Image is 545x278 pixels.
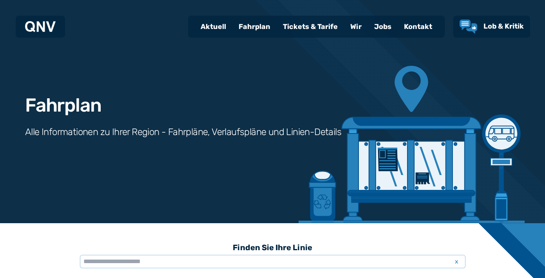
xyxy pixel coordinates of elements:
a: Fahrplan [232,16,277,37]
a: Jobs [368,16,398,37]
img: QNV Logo [25,21,56,32]
h3: Alle Informationen zu Ihrer Region - Fahrpläne, Verlaufspläne und Linien-Details [25,126,341,138]
h3: Finden Sie Ihre Linie [80,239,465,256]
a: Aktuell [194,16,232,37]
a: Kontakt [398,16,438,37]
span: Lob & Kritik [483,22,524,31]
a: QNV Logo [25,19,56,34]
a: Lob & Kritik [460,20,524,34]
a: Wir [344,16,368,37]
h1: Fahrplan [25,96,101,115]
a: Tickets & Tarife [277,16,344,37]
span: x [451,257,462,266]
